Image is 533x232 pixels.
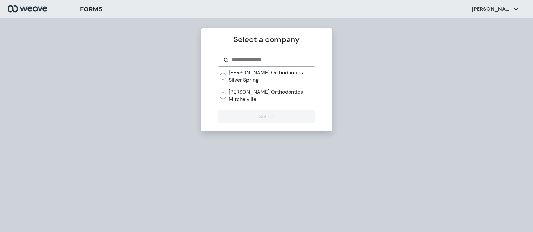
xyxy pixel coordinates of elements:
p: Select a company [218,34,315,45]
h3: FORMS [80,4,102,14]
input: Search [231,56,310,64]
label: [PERSON_NAME] Orthodontics Silver Spring [229,69,315,83]
button: Select [218,110,315,123]
p: [PERSON_NAME] [472,6,511,13]
label: [PERSON_NAME] Orthodontics Mitchelville [229,88,315,102]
